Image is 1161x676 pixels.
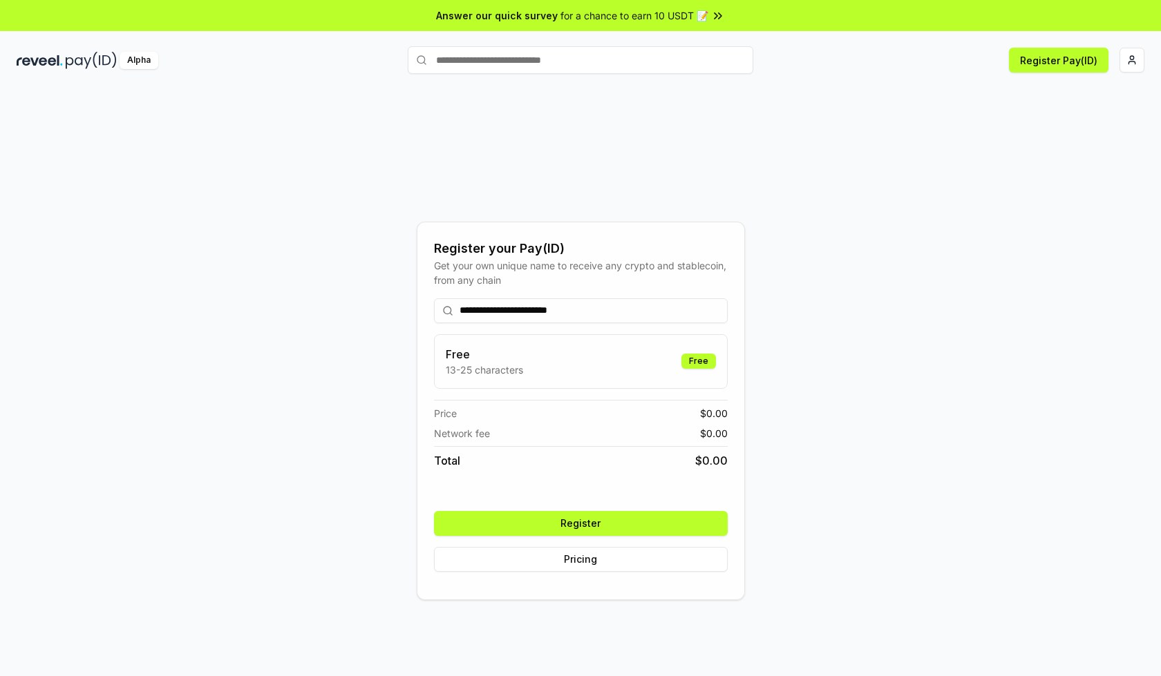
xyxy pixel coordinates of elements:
p: 13-25 characters [446,363,523,377]
div: Free [681,354,716,369]
img: reveel_dark [17,52,63,69]
div: Register your Pay(ID) [434,239,728,258]
span: Price [434,406,457,421]
img: pay_id [66,52,117,69]
div: Get your own unique name to receive any crypto and stablecoin, from any chain [434,258,728,287]
span: $ 0.00 [700,406,728,421]
div: Alpha [120,52,158,69]
span: $ 0.00 [700,426,728,441]
h3: Free [446,346,523,363]
span: $ 0.00 [695,452,728,469]
span: Network fee [434,426,490,441]
span: Answer our quick survey [436,8,558,23]
button: Register Pay(ID) [1009,48,1108,73]
span: Total [434,452,460,469]
button: Pricing [434,547,728,572]
span: for a chance to earn 10 USDT 📝 [560,8,708,23]
button: Register [434,511,728,536]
